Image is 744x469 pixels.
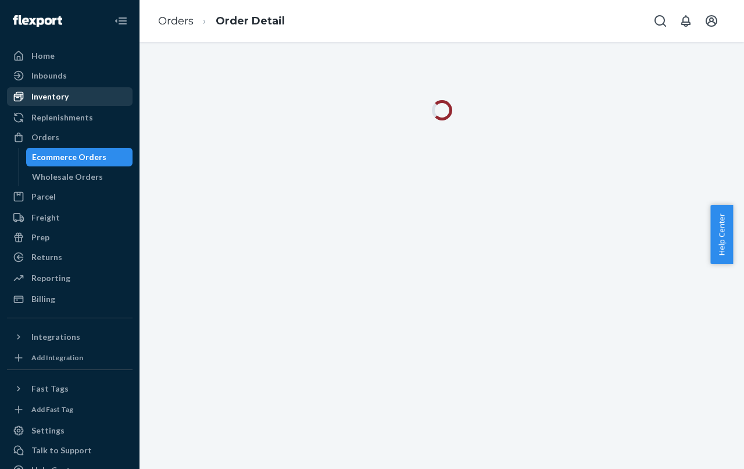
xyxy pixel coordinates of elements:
[26,148,133,166] a: Ecommerce Orders
[7,187,133,206] a: Parcel
[158,15,194,27] a: Orders
[710,205,733,264] button: Help Center
[31,445,92,456] div: Talk to Support
[7,108,133,127] a: Replenishments
[31,404,73,414] div: Add Fast Tag
[7,328,133,346] button: Integrations
[700,9,723,33] button: Open account menu
[31,272,70,284] div: Reporting
[7,441,133,460] button: Talk to Support
[32,171,103,183] div: Wholesale Orders
[31,70,67,81] div: Inbounds
[7,379,133,398] button: Fast Tags
[7,269,133,287] a: Reporting
[32,151,106,163] div: Ecommerce Orders
[7,128,133,147] a: Orders
[31,112,93,123] div: Replenishments
[31,50,55,62] div: Home
[31,251,62,263] div: Returns
[649,9,672,33] button: Open Search Box
[31,383,69,395] div: Fast Tags
[109,9,133,33] button: Close Navigation
[31,425,65,436] div: Settings
[7,87,133,106] a: Inventory
[7,248,133,267] a: Returns
[7,290,133,308] a: Billing
[7,228,133,247] a: Prep
[31,293,55,305] div: Billing
[31,232,49,243] div: Prep
[7,47,133,65] a: Home
[7,421,133,440] a: Settings
[31,91,69,102] div: Inventory
[31,353,83,363] div: Add Integration
[216,15,285,27] a: Order Detail
[674,9,697,33] button: Open notifications
[7,208,133,227] a: Freight
[31,212,60,223] div: Freight
[7,66,133,85] a: Inbounds
[26,168,133,186] a: Wholesale Orders
[31,191,56,202] div: Parcel
[7,351,133,365] a: Add Integration
[13,15,62,27] img: Flexport logo
[31,132,59,143] div: Orders
[7,403,133,417] a: Add Fast Tag
[149,4,294,38] ol: breadcrumbs
[31,331,80,343] div: Integrations
[26,8,49,19] span: Chat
